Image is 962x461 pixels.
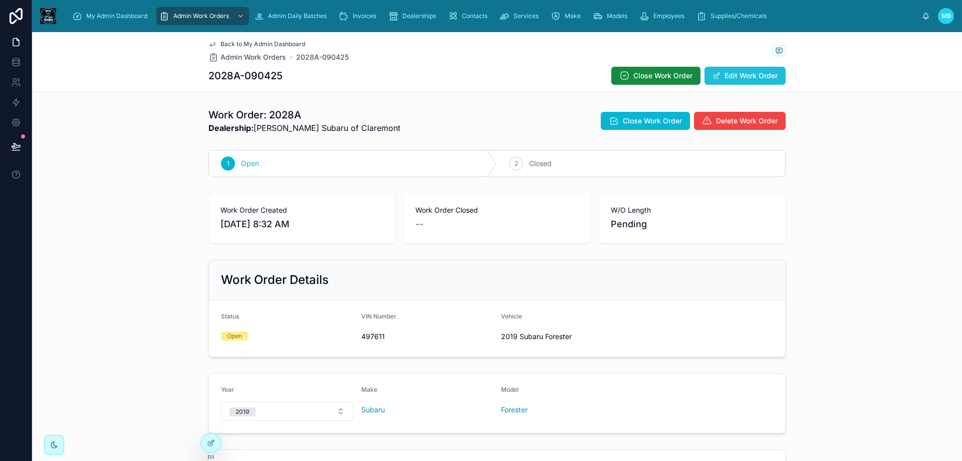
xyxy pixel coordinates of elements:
span: Back to My Admin Dashboard [220,40,305,48]
span: W/O Length [611,205,774,215]
span: [PERSON_NAME] Subaru of Claremont [208,122,400,134]
a: Subaru [361,405,385,415]
div: 2019 [235,407,250,416]
a: Admin Daily Batches [251,7,334,25]
a: My Admin Dashboard [69,7,154,25]
span: Supplies/Chemicals [710,12,767,20]
span: Year [221,386,234,393]
a: Supplies/Chemicals [693,7,774,25]
span: Closed [529,159,552,169]
span: Models [607,12,627,20]
span: Close Work Order [633,71,692,81]
strong: Dealership: [208,123,254,133]
span: Work Order Closed [415,205,578,215]
span: Employees [653,12,684,20]
a: Models [590,7,634,25]
img: App logo [40,8,56,24]
span: -- [415,217,423,231]
span: 497611 [361,332,494,342]
span: Pending [611,217,774,231]
h1: 2028A-090425 [208,69,283,83]
span: 2019 Subaru Forester [501,332,633,342]
span: Vehicle [501,313,522,320]
span: Status [221,313,239,320]
a: Employees [636,7,691,25]
a: Services [497,7,546,25]
span: Admin Work Orders [173,12,229,20]
span: VIN Number [361,313,396,320]
a: Invoices [336,7,383,25]
span: MB [941,12,951,20]
div: scrollable content [64,5,922,27]
span: Model [501,386,519,393]
span: 2 [515,160,518,168]
a: Make [548,7,588,25]
button: Delete Work Order [694,112,786,130]
span: Open [241,159,259,169]
a: Admin Work Orders [156,7,249,25]
span: Work Order Created [220,205,383,215]
a: Dealerships [385,7,443,25]
span: Make [565,12,581,20]
span: Close Work Order [623,116,682,126]
span: Admin Work Orders [220,52,286,62]
span: My Admin Dashboard [86,12,147,20]
span: 1 [227,160,229,168]
a: Forester [501,405,528,415]
span: Admin Daily Batches [268,12,327,20]
a: 2028A-090425 [296,52,349,62]
span: Contacts [462,12,488,20]
span: Make [361,386,377,393]
span: Services [514,12,539,20]
button: Edit Work Order [704,67,786,85]
span: Delete Work Order [716,116,778,126]
button: Select Button [221,402,353,421]
a: Admin Work Orders [208,52,286,62]
button: Close Work Order [611,67,700,85]
h1: Work Order: 2028A [208,108,400,122]
span: [DATE] 8:32 AM [220,217,383,231]
span: Invoices [353,12,376,20]
button: Close Work Order [601,112,690,130]
h2: Work Order Details [221,272,329,288]
div: Open [227,332,242,341]
span: Dealerships [402,12,436,20]
a: Back to My Admin Dashboard [208,40,305,48]
a: Contacts [445,7,495,25]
